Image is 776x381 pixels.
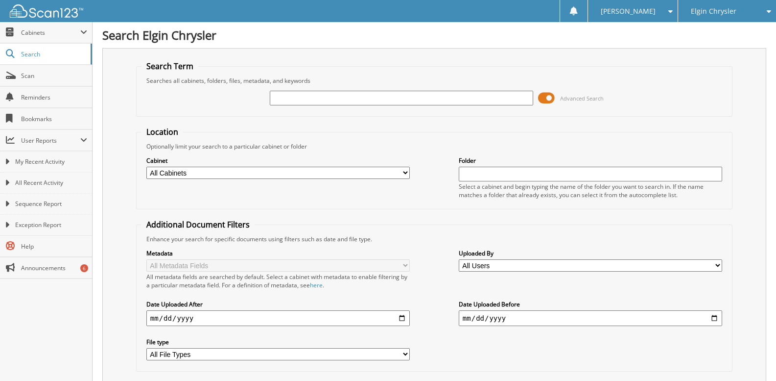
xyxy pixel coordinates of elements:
[141,76,727,85] div: Searches all cabinets, folders, files, metadata, and keywords
[459,310,722,326] input: end
[15,157,87,166] span: My Recent Activity
[601,8,656,14] span: [PERSON_NAME]
[21,264,87,272] span: Announcements
[21,72,87,80] span: Scan
[141,61,198,72] legend: Search Term
[146,156,410,165] label: Cabinet
[80,264,88,272] div: 6
[21,115,87,123] span: Bookmarks
[560,95,604,102] span: Advanced Search
[21,242,87,251] span: Help
[146,273,410,289] div: All metadata fields are searched by default. Select a cabinet with metadata to enable filtering b...
[141,142,727,151] div: Optionally limit your search to a particular cabinet or folder
[141,127,183,137] legend: Location
[15,178,87,187] span: All Recent Activity
[146,249,410,257] label: Metadata
[459,182,722,199] div: Select a cabinet and begin typing the name of the folder you want to search in. If the name match...
[10,4,83,18] img: scan123-logo-white.svg
[15,200,87,208] span: Sequence Report
[146,300,410,308] label: Date Uploaded After
[21,28,80,37] span: Cabinets
[141,235,727,243] div: Enhance your search for specific documents using filters such as date and file type.
[459,156,722,165] label: Folder
[15,221,87,229] span: Exception Report
[21,50,86,58] span: Search
[21,93,87,102] span: Reminders
[21,136,80,145] span: User Reports
[459,249,722,257] label: Uploaded By
[691,8,736,14] span: Elgin Chrysler
[310,281,323,289] a: here
[459,300,722,308] label: Date Uploaded Before
[102,27,766,43] h1: Search Elgin Chrysler
[146,310,410,326] input: start
[141,219,255,230] legend: Additional Document Filters
[146,338,410,346] label: File type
